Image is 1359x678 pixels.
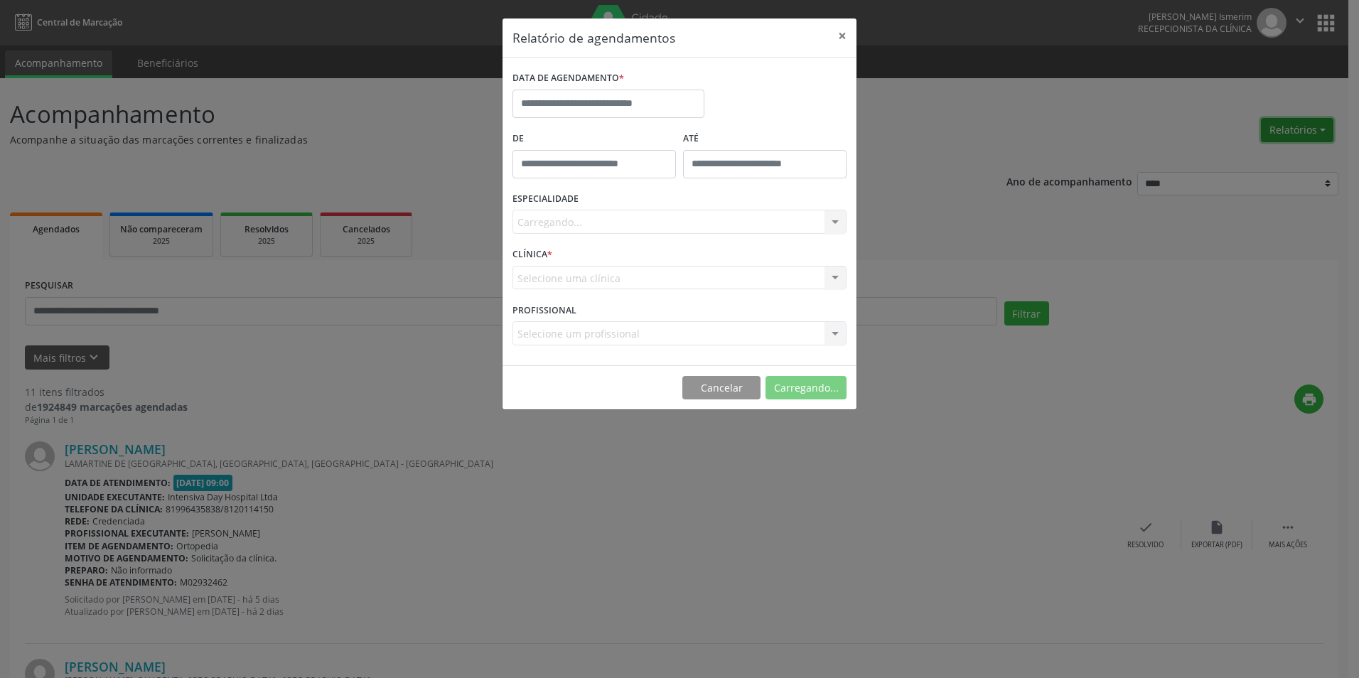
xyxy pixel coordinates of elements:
label: DATA DE AGENDAMENTO [512,68,624,90]
label: CLÍNICA [512,244,552,266]
label: PROFISSIONAL [512,299,576,321]
button: Carregando... [766,376,847,400]
label: ATÉ [683,128,847,150]
button: Close [828,18,856,53]
label: ESPECIALIDADE [512,188,579,210]
label: De [512,128,676,150]
button: Cancelar [682,376,761,400]
h5: Relatório de agendamentos [512,28,675,47]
